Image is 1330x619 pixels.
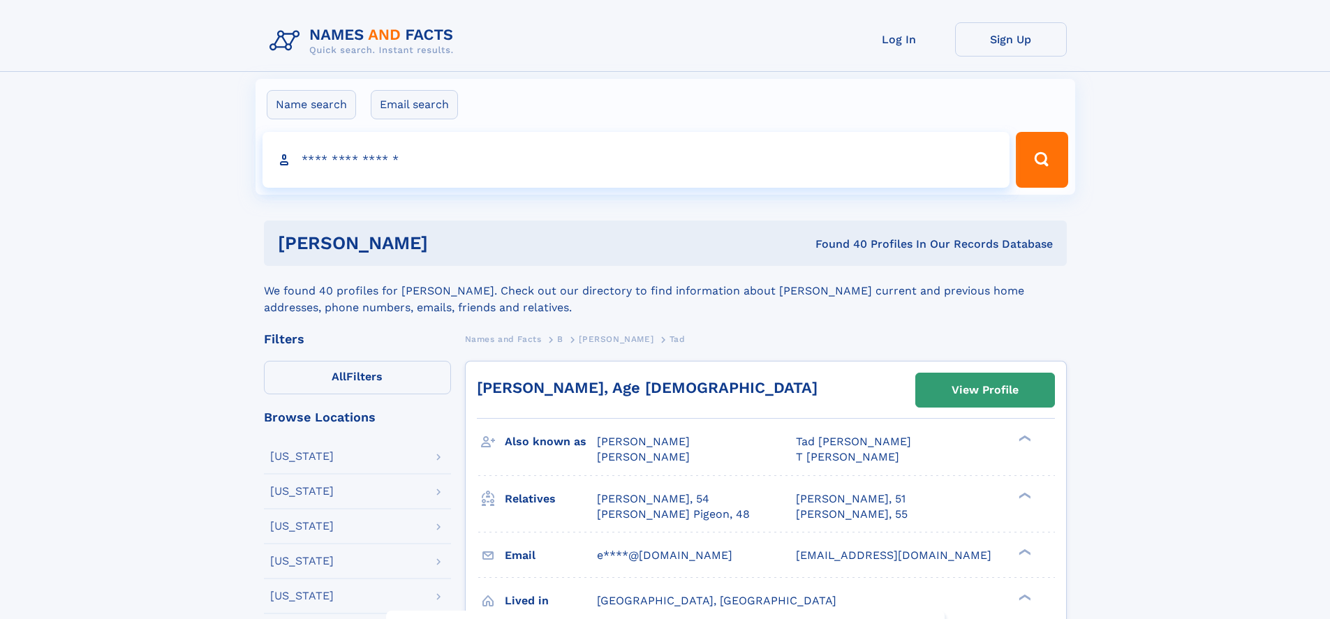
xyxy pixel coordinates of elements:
div: [US_STATE] [270,486,334,497]
h3: Email [505,544,597,567]
div: [US_STATE] [270,590,334,602]
h1: [PERSON_NAME] [278,234,622,252]
a: [PERSON_NAME], Age [DEMOGRAPHIC_DATA] [477,379,818,396]
a: Names and Facts [465,330,542,348]
input: search input [263,132,1010,188]
a: [PERSON_NAME] [579,330,653,348]
div: ❯ [1015,547,1032,556]
span: [PERSON_NAME] [597,450,690,463]
label: Email search [371,90,458,119]
span: [GEOGRAPHIC_DATA], [GEOGRAPHIC_DATA] [597,594,836,607]
h3: Lived in [505,589,597,613]
button: Search Button [1016,132,1067,188]
label: Filters [264,361,451,394]
span: Tad [PERSON_NAME] [796,435,911,448]
h3: Relatives [505,487,597,511]
a: View Profile [916,373,1054,407]
label: Name search [267,90,356,119]
div: Filters [264,333,451,345]
a: Log In [843,22,955,57]
div: ❯ [1015,434,1032,443]
div: Found 40 Profiles In Our Records Database [621,237,1053,252]
a: [PERSON_NAME], 51 [796,491,906,507]
span: Tad [670,334,686,344]
img: Logo Names and Facts [264,22,465,60]
div: Browse Locations [264,411,451,424]
div: View Profile [952,374,1019,406]
a: [PERSON_NAME], 54 [597,491,709,507]
span: B [557,334,563,344]
div: ❯ [1015,592,1032,602]
h3: Also known as [505,430,597,454]
div: ❯ [1015,491,1032,500]
a: [PERSON_NAME], 55 [796,507,908,522]
div: [US_STATE] [270,451,334,462]
span: [EMAIL_ADDRESS][DOMAIN_NAME] [796,549,991,562]
a: [PERSON_NAME] Pigeon, 48 [597,507,750,522]
div: [US_STATE] [270,521,334,532]
a: Sign Up [955,22,1067,57]
span: All [332,370,346,383]
div: We found 40 profiles for [PERSON_NAME]. Check out our directory to find information about [PERSON... [264,266,1067,316]
span: T [PERSON_NAME] [796,450,899,463]
span: [PERSON_NAME] [597,435,690,448]
span: [PERSON_NAME] [579,334,653,344]
a: B [557,330,563,348]
div: [US_STATE] [270,555,334,567]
